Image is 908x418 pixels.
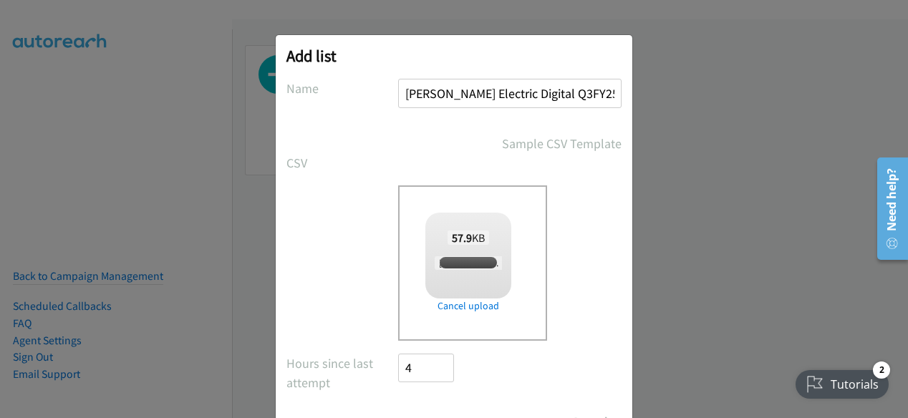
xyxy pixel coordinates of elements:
label: CSV [286,153,398,172]
label: Hours since last attempt [286,354,398,392]
strong: 57.9 [452,230,472,245]
label: Name [286,79,398,98]
h2: Add list [286,46,622,66]
iframe: Resource Center [867,152,908,266]
a: Sample CSV Template [502,134,622,153]
iframe: Checklist [787,356,897,407]
span: KB [448,230,490,245]
span: [PERSON_NAME] + [PERSON_NAME] Electric Digital Q3FY25 RM AirSeT 0.csv [435,256,732,270]
a: Cancel upload [425,298,511,313]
